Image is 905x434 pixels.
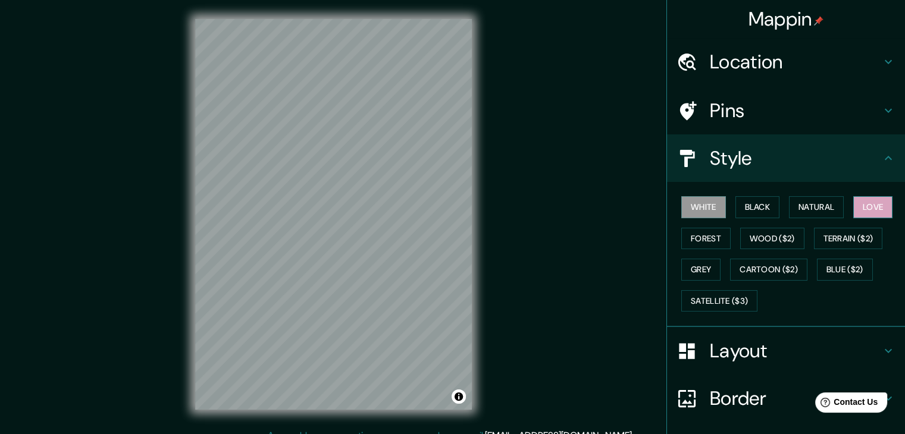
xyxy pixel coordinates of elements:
button: Terrain ($2) [814,228,883,250]
h4: Border [710,386,881,410]
button: Cartoon ($2) [730,259,807,281]
button: White [681,196,726,218]
h4: Location [710,50,881,74]
h4: Pins [710,99,881,122]
button: Love [853,196,893,218]
button: Forest [681,228,731,250]
div: Pins [667,87,905,134]
iframe: Help widget launcher [799,388,892,421]
button: Satellite ($3) [681,290,757,312]
div: Layout [667,327,905,375]
button: Grey [681,259,721,281]
div: Style [667,134,905,182]
button: Toggle attribution [452,389,466,404]
img: pin-icon.png [814,16,823,26]
div: Border [667,375,905,422]
button: Wood ($2) [740,228,804,250]
canvas: Map [195,19,472,410]
h4: Mappin [749,7,824,31]
button: Natural [789,196,844,218]
h4: Layout [710,339,881,363]
div: Location [667,38,905,86]
button: Black [735,196,780,218]
button: Blue ($2) [817,259,873,281]
h4: Style [710,146,881,170]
